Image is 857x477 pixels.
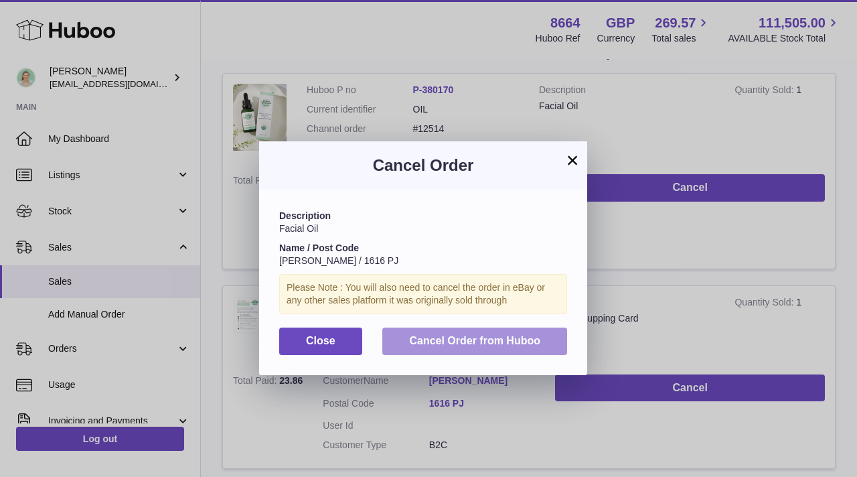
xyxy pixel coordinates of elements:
button: Close [279,328,362,355]
span: [PERSON_NAME] / 1616 PJ [279,255,398,266]
div: Please Note : You will also need to cancel the order in eBay or any other sales platform it was o... [279,274,567,314]
button: Cancel Order from Huboo [382,328,567,355]
span: Cancel Order from Huboo [409,335,540,346]
h3: Cancel Order [279,155,567,176]
span: Facial Oil [279,223,318,234]
strong: Name / Post Code [279,243,359,253]
span: Close [306,335,335,346]
button: × [564,152,580,168]
strong: Description [279,210,331,221]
